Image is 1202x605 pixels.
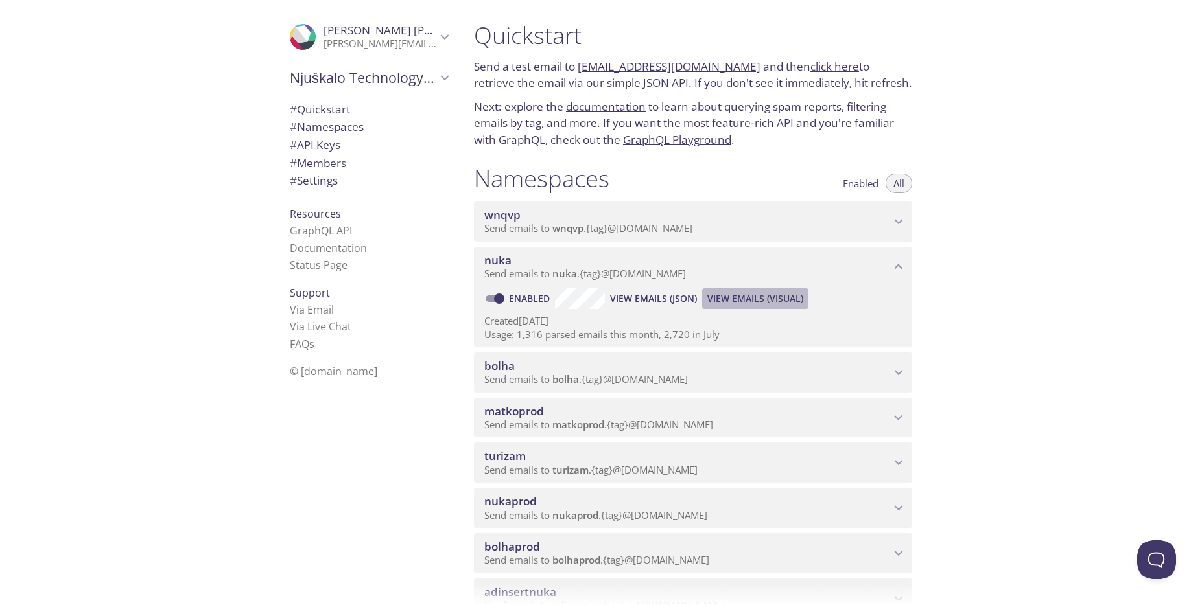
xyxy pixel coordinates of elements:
span: turizam [552,463,589,476]
div: Njuškalo Technology d.o.o. [279,61,458,95]
span: Send emails to . {tag} @[DOMAIN_NAME] [484,508,707,521]
span: © [DOMAIN_NAME] [290,364,377,378]
span: wnqvp [484,207,521,222]
span: matkoprod [484,404,544,418]
span: Namespaces [290,119,364,134]
span: wnqvp [552,222,583,234]
span: Quickstart [290,102,350,117]
a: Via Email [290,302,334,317]
div: bolha namespace [474,352,912,393]
span: bolhaprod [552,553,600,566]
div: nuka namespace [474,247,912,287]
a: Enabled [507,292,555,304]
span: Send emails to . {tag} @[DOMAIN_NAME] [484,222,692,234]
span: nuka [552,267,577,280]
div: matkoprod namespace [474,398,912,438]
h1: Quickstart [474,21,912,50]
span: Support [290,286,330,300]
span: nuka [484,253,512,268]
span: Members [290,155,346,170]
a: [EMAIL_ADDRESS][DOMAIN_NAME] [578,59,760,74]
span: Send emails to . {tag} @[DOMAIN_NAME] [484,463,698,476]
iframe: Help Scout Beacon - Open [1137,540,1176,579]
span: API Keys [290,137,340,152]
span: turizam [484,448,526,463]
span: Send emails to . {tag} @[DOMAIN_NAME] [484,418,713,431]
span: nukaprod [552,508,598,521]
span: [PERSON_NAME] [PERSON_NAME] [324,23,501,38]
div: Kemal Kapić [279,16,458,58]
span: View Emails (JSON) [610,291,697,306]
span: bolha [552,372,579,385]
span: # [290,137,297,152]
a: GraphQL Playground [623,132,731,147]
div: Namespaces [279,118,458,136]
span: Send emails to . {tag} @[DOMAIN_NAME] [484,372,688,385]
a: FAQ [290,337,314,351]
button: View Emails (JSON) [605,288,702,309]
p: Send a test email to and then to retrieve the email via our simple JSON API. If you don't see it ... [474,58,912,91]
a: documentation [566,99,646,114]
a: Documentation [290,241,367,255]
div: Members [279,154,458,172]
a: GraphQL API [290,223,352,238]
div: bolhaprod namespace [474,533,912,573]
span: # [290,173,297,188]
button: Enabled [835,174,886,193]
button: View Emails (Visual) [702,288,808,309]
span: View Emails (Visual) [707,291,803,306]
span: Send emails to . {tag} @[DOMAIN_NAME] [484,553,709,566]
div: API Keys [279,136,458,154]
div: nukaprod namespace [474,488,912,528]
div: Quickstart [279,100,458,119]
span: bolha [484,358,515,373]
div: wnqvp namespace [474,201,912,242]
p: Next: explore the to learn about querying spam reports, filtering emails by tag, and more. If you... [474,98,912,148]
p: Usage: 1,316 parsed emails this month, 2,720 in July [484,328,902,341]
span: # [290,155,297,170]
div: Team Settings [279,172,458,190]
h1: Namespaces [474,164,609,193]
span: matkoprod [552,418,604,431]
span: Njuškalo Technology d.o.o. [290,69,436,87]
span: s [309,337,314,351]
a: click here [810,59,859,74]
a: Status Page [290,258,348,272]
p: Created [DATE] [484,314,902,328]
span: Settings [290,173,338,188]
span: # [290,102,297,117]
span: Resources [290,207,341,221]
span: # [290,119,297,134]
a: Via Live Chat [290,319,351,334]
span: Send emails to . {tag} @[DOMAIN_NAME] [484,267,686,280]
button: All [886,174,912,193]
span: bolhaprod [484,539,540,554]
div: turizam namespace [474,442,912,483]
span: nukaprod [484,494,537,508]
p: [PERSON_NAME][EMAIL_ADDRESS][DOMAIN_NAME] [324,38,436,51]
